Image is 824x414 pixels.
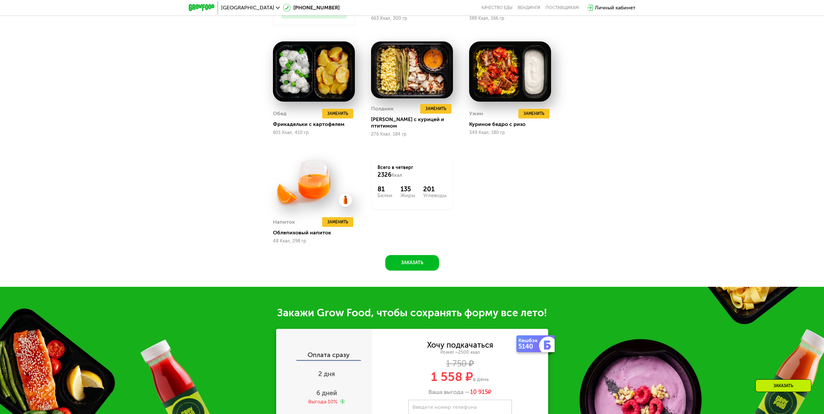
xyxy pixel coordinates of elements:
div: Куриное бедро с ризо [469,121,556,128]
a: Вендинги [518,5,540,10]
div: Фрикадельки с картофелем [273,121,360,128]
div: 5140 [518,343,540,350]
div: Ужин [469,109,483,118]
div: Полдник [371,104,394,114]
div: Углеводы [423,193,446,198]
span: 2326 [378,171,391,178]
div: Белки [378,193,392,198]
div: Облепиховый напиток [273,229,360,236]
div: 1 750 ₽ [372,360,548,367]
button: Заменить [518,109,549,118]
span: Заменить [425,106,446,112]
button: Заменить [322,109,353,118]
div: 135 [401,185,415,193]
span: Заменить [524,110,544,117]
div: [PERSON_NAME] с курицей и птитимом [371,116,458,129]
button: Заменить [322,217,353,227]
div: 81 [378,185,392,193]
div: Кешбэк [518,338,540,343]
span: 1 558 ₽ [431,369,473,384]
div: Оплата сразу [277,352,372,360]
span: 6 дней [316,389,337,397]
span: [GEOGRAPHIC_DATA] [221,5,274,10]
div: 276 Ккал, 184 гр [371,132,453,137]
a: Качество еды [481,5,513,10]
div: Ваша выгода — [372,389,548,396]
label: Введите номер телефона [412,405,477,409]
span: 2 дня [318,370,335,378]
div: 389 Ккал, 166 гр [469,16,551,21]
div: 201 [423,185,446,193]
div: Личный кабинет [595,4,636,12]
div: Всего в четверг [378,164,446,179]
div: 663 Ккал, 300 гр [371,16,453,21]
div: Заказать [755,379,811,392]
div: Жиры [401,193,415,198]
span: 10 915 [470,388,488,396]
div: Power ~2500 ккал [372,350,548,355]
div: Обед [273,109,287,118]
a: [PHONE_NUMBER] [283,4,340,12]
div: поставщикам [546,5,579,10]
div: Хочу подкачаться [427,341,493,349]
span: в день [473,376,489,382]
span: Ккал [391,173,402,178]
button: Заменить [420,104,451,114]
span: Заменить [327,110,348,117]
span: Заменить [327,219,348,225]
div: 601 Ккал, 410 гр [273,130,355,135]
span: ₽ [470,389,491,396]
div: Напиток [273,217,295,227]
div: 48 Ккал, 298 гр [273,239,355,244]
div: Выгода 10% [308,398,337,405]
div: 349 Ккал, 180 гр [469,130,551,135]
button: Заказать [385,255,439,271]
